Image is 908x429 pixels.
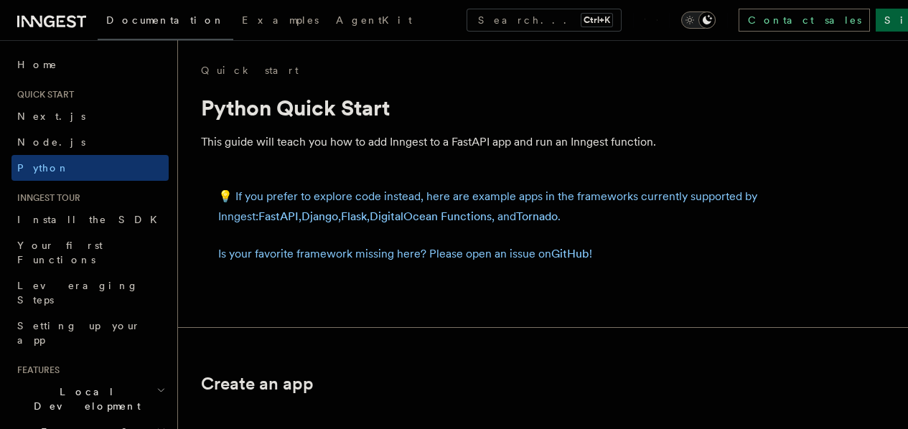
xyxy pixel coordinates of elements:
[106,14,225,26] span: Documentation
[17,280,139,306] span: Leveraging Steps
[370,209,492,223] a: DigitalOcean Functions
[11,273,169,313] a: Leveraging Steps
[17,240,103,265] span: Your first Functions
[242,14,319,26] span: Examples
[11,192,80,204] span: Inngest tour
[201,374,314,394] a: Create an app
[98,4,233,40] a: Documentation
[11,52,169,77] a: Home
[336,14,412,26] span: AgentKit
[341,209,367,223] a: Flask
[681,11,716,29] button: Toggle dark mode
[201,95,775,121] h1: Python Quick Start
[11,379,169,419] button: Local Development
[11,385,156,413] span: Local Development
[218,187,758,227] p: 💡 If you prefer to explore code instead, here are example apps in the frameworks currently suppor...
[11,155,169,181] a: Python
[739,9,870,32] a: Contact sales
[17,57,57,72] span: Home
[11,103,169,129] a: Next.js
[218,244,758,264] p: Is your favorite framework missing here? Please open an issue on !
[17,320,141,346] span: Setting up your app
[258,209,299,223] a: FastAPI
[581,13,613,27] kbd: Ctrl+K
[201,63,299,77] a: Quick start
[17,136,85,148] span: Node.js
[201,132,775,152] p: This guide will teach you how to add Inngest to a FastAPI app and run an Inngest function.
[301,209,338,223] a: Django
[467,9,622,32] button: Search...Ctrl+K
[11,129,169,155] a: Node.js
[17,214,166,225] span: Install the SDK
[516,209,558,223] a: Tornado
[11,89,74,100] span: Quick start
[11,207,169,232] a: Install the SDK
[233,4,327,39] a: Examples
[327,4,421,39] a: AgentKit
[11,232,169,273] a: Your first Functions
[11,364,60,376] span: Features
[17,162,70,174] span: Python
[17,110,85,122] span: Next.js
[11,313,169,353] a: Setting up your app
[551,247,589,260] a: GitHub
